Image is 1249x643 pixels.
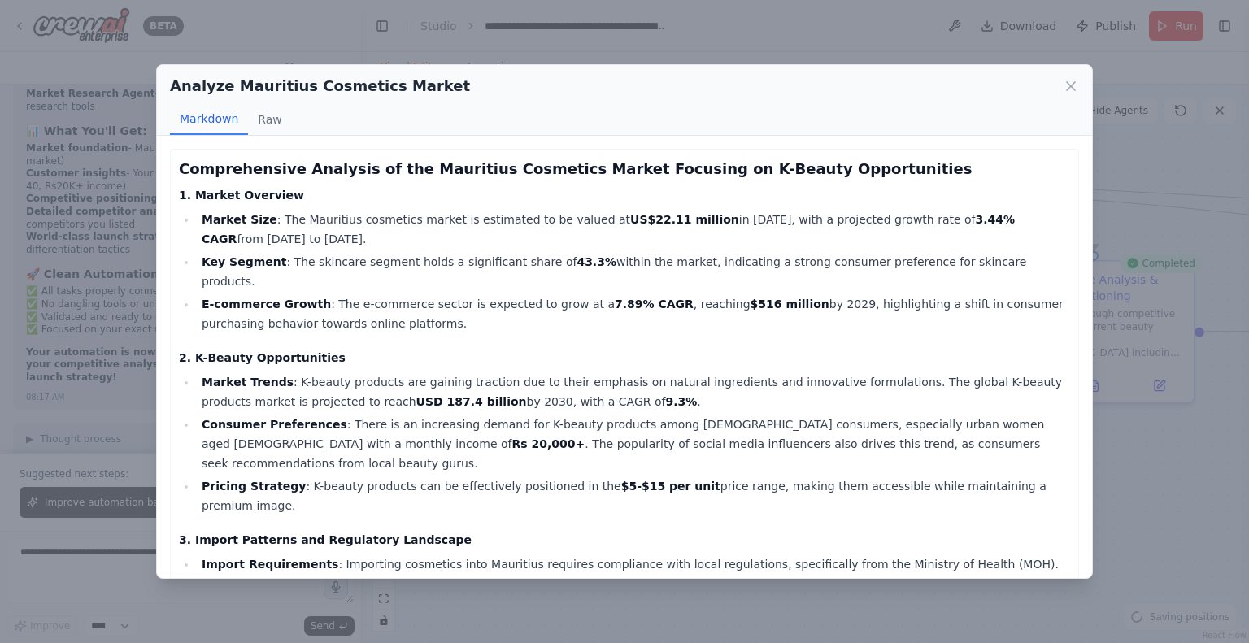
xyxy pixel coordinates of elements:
h2: Analyze Mauritius Cosmetics Market [170,75,470,98]
li: : K-beauty products are gaining traction due to their emphasis on natural ingredients and innovat... [197,372,1070,411]
strong: Market Size [202,213,277,226]
strong: E-commerce Growth [202,298,331,311]
strong: Pricing Strategy [202,480,306,493]
strong: US$22.11 million [630,213,739,226]
button: Markdown [170,104,248,135]
strong: Key Segment [202,255,286,268]
strong: $5-$15 per unit [621,480,720,493]
li: : The Mauritius cosmetics market is estimated to be valued at in [DATE], with a projected growth ... [197,210,1070,249]
h3: Comprehensive Analysis of the Mauritius Cosmetics Market Focusing on K-Beauty Opportunities [179,158,1070,180]
button: Raw [248,104,291,135]
li: : Importing cosmetics into Mauritius requires compliance with local regulations, specifically fro... [197,554,1070,593]
li: : K-beauty products can be effectively positioned in the price range, making them accessible whil... [197,476,1070,515]
h4: 3. Import Patterns and Regulatory Landscape [179,532,1070,548]
li: : The e-commerce sector is expected to grow at a , reaching by 2029, highlighting a shift in cons... [197,294,1070,333]
li: : There is an increasing demand for K-beauty products among [DEMOGRAPHIC_DATA] consumers, especia... [197,415,1070,473]
h4: 2. K-Beauty Opportunities [179,350,1070,366]
strong: $516 million [751,298,829,311]
strong: Consumer Preferences [202,418,347,431]
h4: 1. Market Overview [179,187,1070,203]
li: : The skincare segment holds a significant share of within the market, indicating a strong consum... [197,252,1070,291]
strong: Import Requirements [202,558,338,571]
strong: Market Trends [202,376,294,389]
strong: Rs 20,000+ [512,437,585,450]
strong: 9.3% [665,395,697,408]
strong: 7.89% CAGR [615,298,694,311]
strong: 43.3% [577,255,616,268]
strong: USD 187.4 billion [416,395,527,408]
